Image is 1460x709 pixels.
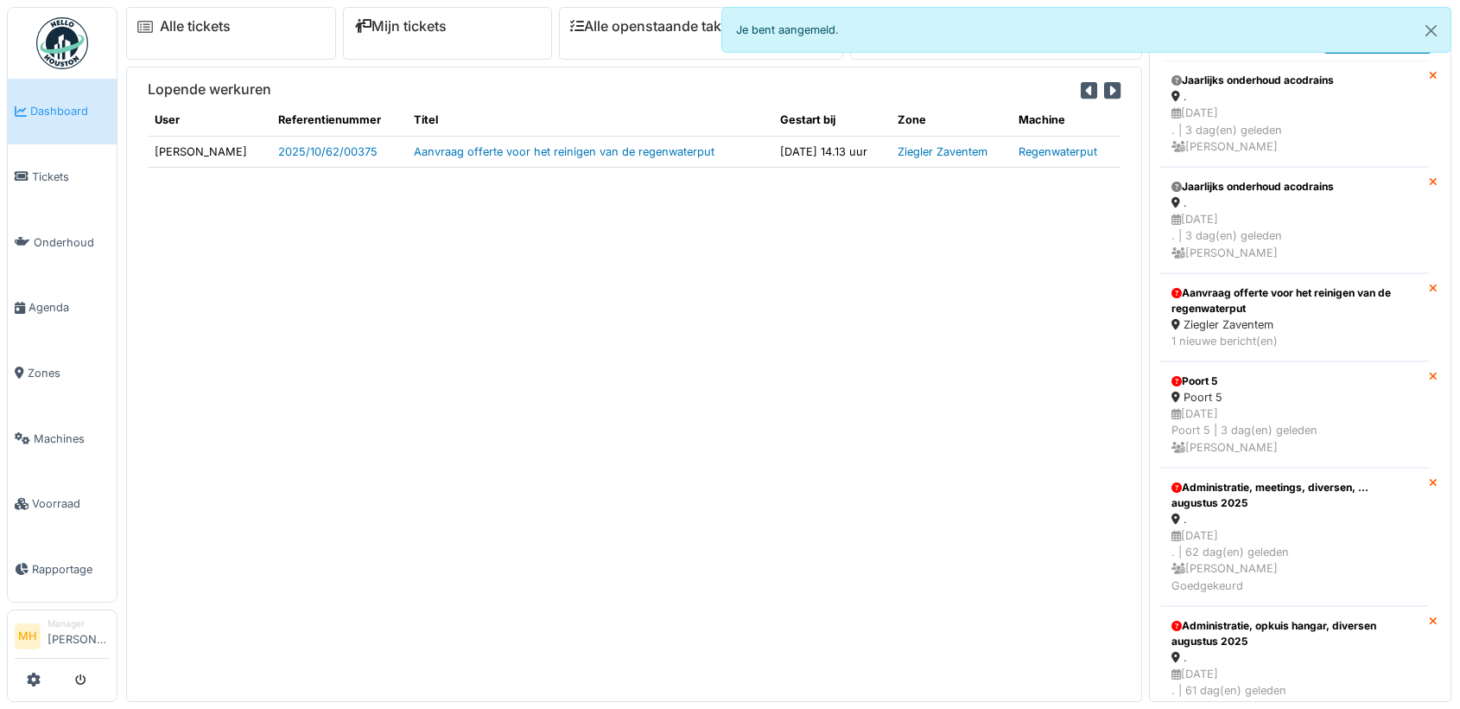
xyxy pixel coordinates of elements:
[8,275,117,341] a: Agenda
[1171,618,1418,649] div: Administratie, opkuis hangar, diversen augustus 2025
[1171,374,1418,389] div: Poort 5
[570,18,738,35] a: Alle openstaande taken
[48,617,110,630] div: Manager
[407,105,773,136] th: Titel
[1171,88,1418,105] div: .
[1012,105,1120,136] th: Machine
[8,341,117,406] a: Zones
[32,495,110,512] span: Voorraad
[48,617,110,655] li: [PERSON_NAME]
[15,617,110,659] a: MH Manager[PERSON_NAME]
[898,145,987,158] a: Ziegler Zaventem
[1171,105,1418,155] div: [DATE] . | 3 dag(en) geleden [PERSON_NAME]
[8,79,117,144] a: Dashboard
[1171,406,1418,456] div: [DATE] Poort 5 | 3 dag(en) geleden [PERSON_NAME]
[1171,389,1418,406] div: Poort 5
[8,537,117,603] a: Rapportage
[28,365,110,381] span: Zones
[8,406,117,471] a: Machines
[148,136,271,167] td: [PERSON_NAME]
[1171,316,1418,333] div: Ziegler Zaventem
[34,234,110,251] span: Onderhoud
[721,7,1451,53] div: Je bent aangemeld.
[34,431,110,447] span: Machines
[1171,73,1418,88] div: Jaarlijks onderhoud acodrains
[160,18,231,35] a: Alle tickets
[278,145,378,158] a: 2025/10/62/00375
[30,103,110,119] span: Dashboard
[1412,8,1450,54] button: Close
[1171,649,1418,666] div: .
[1160,361,1429,468] a: Poort 5 Poort 5 [DATE]Poort 5 | 3 dag(en) geleden [PERSON_NAME]
[1171,211,1418,261] div: [DATE] . | 3 dag(en) geleden [PERSON_NAME]
[1160,167,1429,273] a: Jaarlijks onderhoud acodrains . [DATE]. | 3 dag(en) geleden [PERSON_NAME]
[8,471,117,537] a: Voorraad
[891,105,1012,136] th: Zone
[1171,285,1418,316] div: Aanvraag offerte voor het reinigen van de regenwaterput
[32,169,110,185] span: Tickets
[414,145,714,158] a: Aanvraag offerte voor het reinigen van de regenwaterput
[1171,527,1418,594] div: [DATE] . | 62 dag(en) geleden [PERSON_NAME] Goedgekeurd
[1171,179,1418,195] div: Jaarlijks onderhoud acodrains
[773,105,891,136] th: Gestart bij
[1019,145,1097,158] a: Regenwaterput
[15,623,41,649] li: MH
[155,113,180,126] span: translation missing: nl.shared.user
[8,144,117,210] a: Tickets
[148,81,271,98] h6: Lopende werkuren
[271,105,407,136] th: Referentienummer
[29,299,110,316] span: Agenda
[32,561,110,578] span: Rapportage
[1160,61,1429,167] a: Jaarlijks onderhoud acodrains . [DATE]. | 3 dag(en) geleden [PERSON_NAME]
[773,136,891,167] td: [DATE] 14.13 uur
[1171,480,1418,511] div: Administratie, meetings, diversen, ... augustus 2025
[1171,511,1418,527] div: .
[1171,333,1418,349] div: 1 nieuwe bericht(en)
[8,209,117,275] a: Onderhoud
[354,18,447,35] a: Mijn tickets
[1160,468,1429,606] a: Administratie, meetings, diversen, ... augustus 2025 . [DATE]. | 62 dag(en) geleden [PERSON_NAME]...
[36,17,88,69] img: Badge_color-CXgf-gQk.svg
[1171,195,1418,211] div: .
[1160,273,1429,361] a: Aanvraag offerte voor het reinigen van de regenwaterput Ziegler Zaventem 1 nieuwe bericht(en)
